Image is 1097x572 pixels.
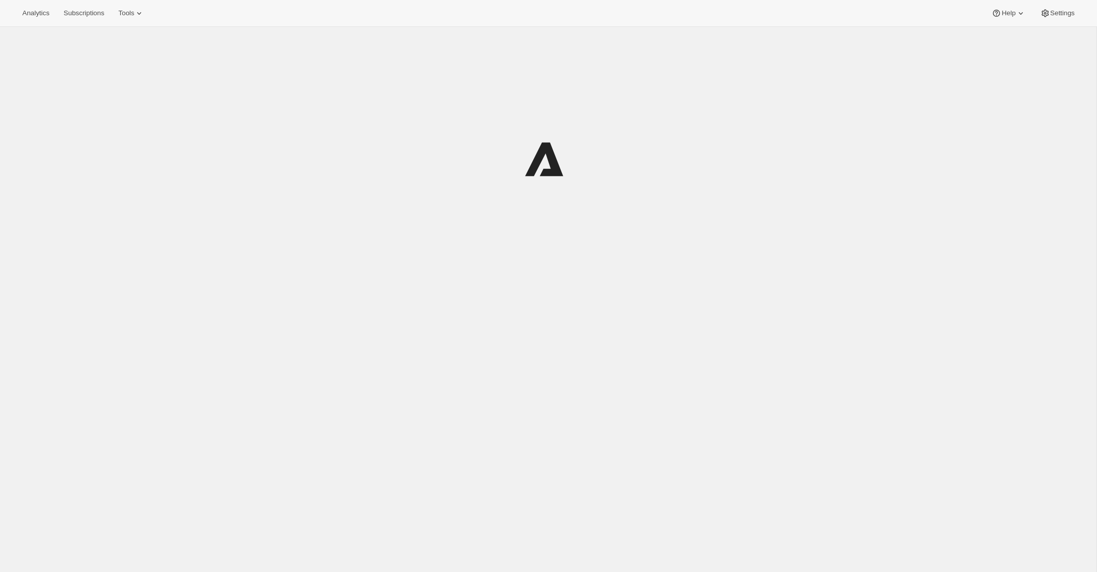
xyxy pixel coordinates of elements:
button: Tools [112,6,150,20]
span: Help [1002,9,1015,17]
button: Analytics [16,6,55,20]
button: Help [985,6,1031,20]
span: Analytics [22,9,49,17]
button: Subscriptions [57,6,110,20]
span: Subscriptions [63,9,104,17]
span: Settings [1050,9,1075,17]
button: Settings [1034,6,1081,20]
span: Tools [118,9,134,17]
